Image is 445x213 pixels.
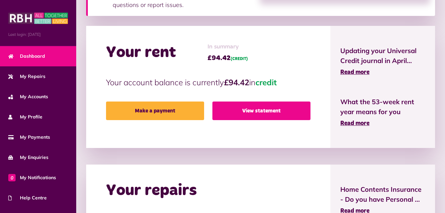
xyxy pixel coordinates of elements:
span: Last login: [DATE] [8,32,68,37]
p: Your account balance is currently in [106,76,310,88]
h2: Your rent [106,43,176,62]
span: Read more [340,69,369,75]
span: My Repairs [8,73,45,80]
span: My Notifications [8,174,56,181]
span: Help Centre [8,194,47,201]
a: Make a payment [106,102,204,120]
span: Home Contents Insurance - Do you have Personal ... [340,184,425,204]
span: In summary [207,42,248,51]
span: Updating your Universal Credit journal in April... [340,46,425,66]
span: My Payments [8,134,50,141]
span: 0 [8,174,16,181]
span: Read more [340,120,369,126]
span: My Accounts [8,93,48,100]
h2: Your repairs [106,181,197,200]
a: What the 53-week rent year means for you Read more [340,97,425,128]
img: MyRBH [8,12,68,25]
a: View statement [212,102,310,120]
strong: £94.42 [224,77,249,87]
span: credit [255,77,277,87]
span: Dashboard [8,53,45,60]
span: My Enquiries [8,154,48,161]
span: (CREDIT) [231,57,248,61]
span: What the 53-week rent year means for you [340,97,425,117]
span: £94.42 [207,53,248,63]
a: Updating your Universal Credit journal in April... Read more [340,46,425,77]
span: My Profile [8,113,42,120]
